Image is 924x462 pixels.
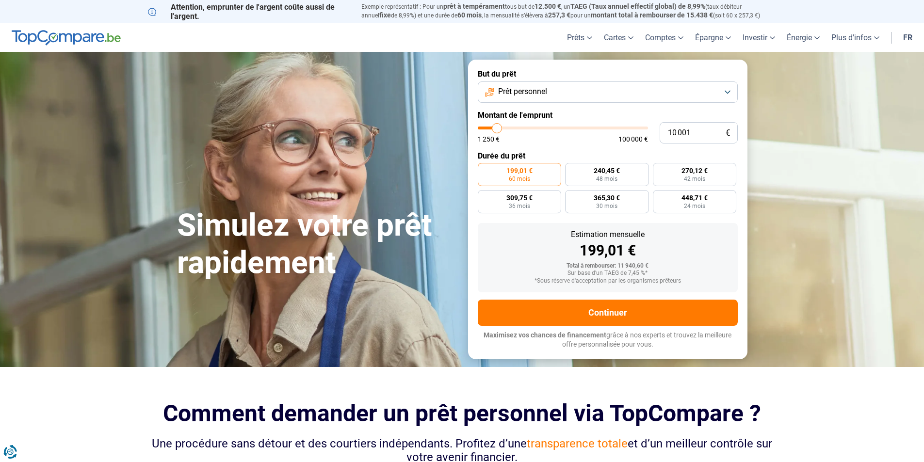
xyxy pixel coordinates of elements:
span: 100 000 € [618,136,648,143]
span: montant total à rembourser de 15.438 € [591,11,713,19]
span: prêt à tempérament [443,2,505,10]
img: TopCompare [12,30,121,46]
span: 270,12 € [681,167,708,174]
h2: Comment demander un prêt personnel via TopCompare ? [148,400,777,427]
label: But du prêt [478,69,738,79]
span: fixe [379,11,391,19]
span: 309,75 € [506,194,533,201]
span: 24 mois [684,203,705,209]
span: 199,01 € [506,167,533,174]
button: Continuer [478,300,738,326]
a: fr [897,23,918,52]
label: Montant de l'emprunt [478,111,738,120]
div: Sur base d'un TAEG de 7,45 %* [486,270,730,277]
span: € [726,129,730,137]
a: Cartes [598,23,639,52]
span: 365,30 € [594,194,620,201]
span: 257,3 € [548,11,570,19]
p: Attention, emprunter de l'argent coûte aussi de l'argent. [148,2,350,21]
span: 12.500 € [535,2,561,10]
span: Maximisez vos chances de financement [484,331,606,339]
label: Durée du prêt [478,151,738,160]
a: Épargne [689,23,737,52]
span: 240,45 € [594,167,620,174]
p: grâce à nos experts et trouvez la meilleure offre personnalisée pour vous. [478,331,738,350]
span: 1 250 € [478,136,500,143]
a: Prêts [561,23,598,52]
h1: Simulez votre prêt rapidement [177,207,456,282]
a: Plus d'infos [826,23,885,52]
div: Total à rembourser: 11 940,60 € [486,263,730,270]
a: Comptes [639,23,689,52]
a: Énergie [781,23,826,52]
div: Estimation mensuelle [486,231,730,239]
button: Prêt personnel [478,81,738,103]
span: 448,71 € [681,194,708,201]
span: 36 mois [509,203,530,209]
a: Investir [737,23,781,52]
div: *Sous réserve d'acceptation par les organismes prêteurs [486,278,730,285]
span: TAEG (Taux annuel effectif global) de 8,99% [570,2,705,10]
p: Exemple représentatif : Pour un tous but de , un (taux débiteur annuel de 8,99%) et une durée de ... [361,2,777,20]
span: 48 mois [596,176,617,182]
span: transparence totale [527,437,628,450]
div: 199,01 € [486,243,730,258]
span: 60 mois [509,176,530,182]
span: Prêt personnel [498,86,547,97]
span: 30 mois [596,203,617,209]
span: 42 mois [684,176,705,182]
span: 60 mois [457,11,482,19]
